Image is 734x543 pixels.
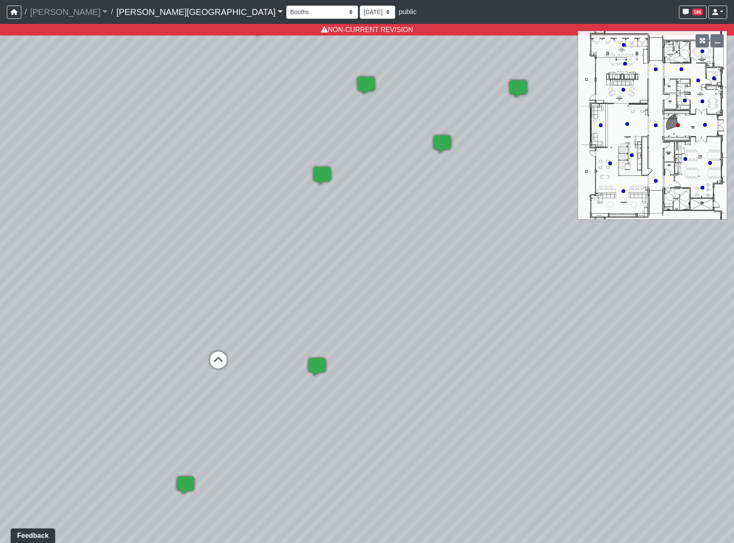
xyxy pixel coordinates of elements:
span: / [108,3,116,21]
span: / [21,3,30,21]
button: 186 [679,6,707,19]
a: [PERSON_NAME][GEOGRAPHIC_DATA] [116,3,283,21]
a: [PERSON_NAME] [30,3,108,21]
span: 186 [692,9,703,15]
iframe: Ybug feedback widget [6,526,57,543]
a: NON-CURRENT REVISION [321,26,413,33]
span: public [399,8,417,15]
